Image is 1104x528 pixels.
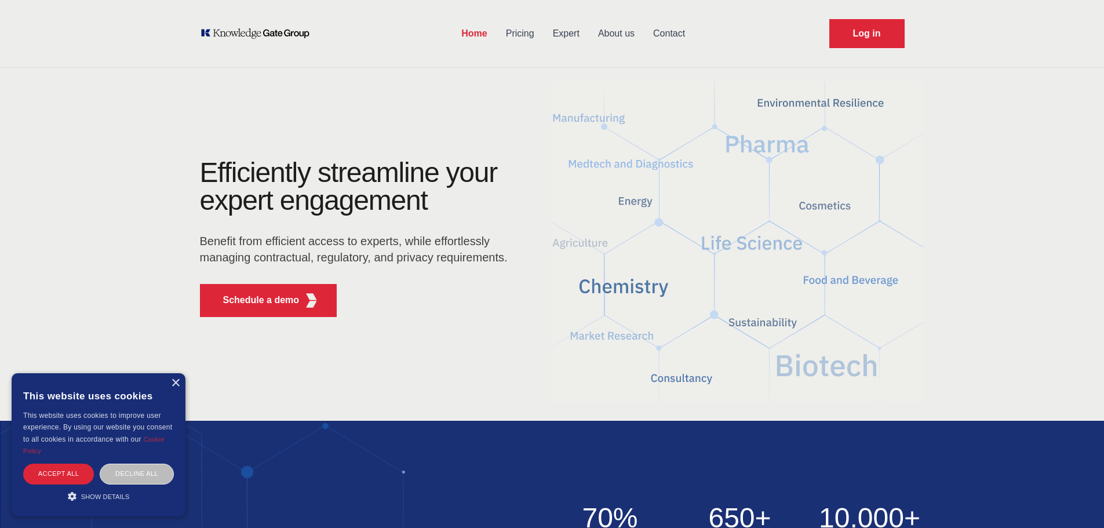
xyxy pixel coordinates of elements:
div: Decline all [100,464,174,484]
a: Cookie Policy [23,436,165,454]
a: Expert [544,19,589,49]
a: About us [589,19,644,49]
a: Home [452,19,496,49]
a: Contact [644,19,694,49]
p: Benefit from efficient access to experts, while effortlessly managing contractual, regulatory, an... [200,233,515,265]
a: KOL Knowledge Platform: Talk to Key External Experts (KEE) [200,28,318,39]
div: Close [171,379,180,388]
h1: Efficiently streamline your expert engagement [200,157,498,216]
button: Schedule a demoKGG Fifth Element RED [200,284,337,317]
img: KGG Fifth Element RED [552,75,923,409]
a: Pricing [497,19,544,49]
a: Request Demo [829,19,905,48]
div: This website uses cookies [23,382,174,410]
p: Schedule a demo [223,293,300,307]
span: This website uses cookies to improve user experience. By using our website you consent to all coo... [23,412,172,443]
span: Show details [81,493,130,500]
img: KGG Fifth Element RED [304,293,318,308]
div: Accept all [23,464,94,484]
div: Show details [23,490,174,502]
